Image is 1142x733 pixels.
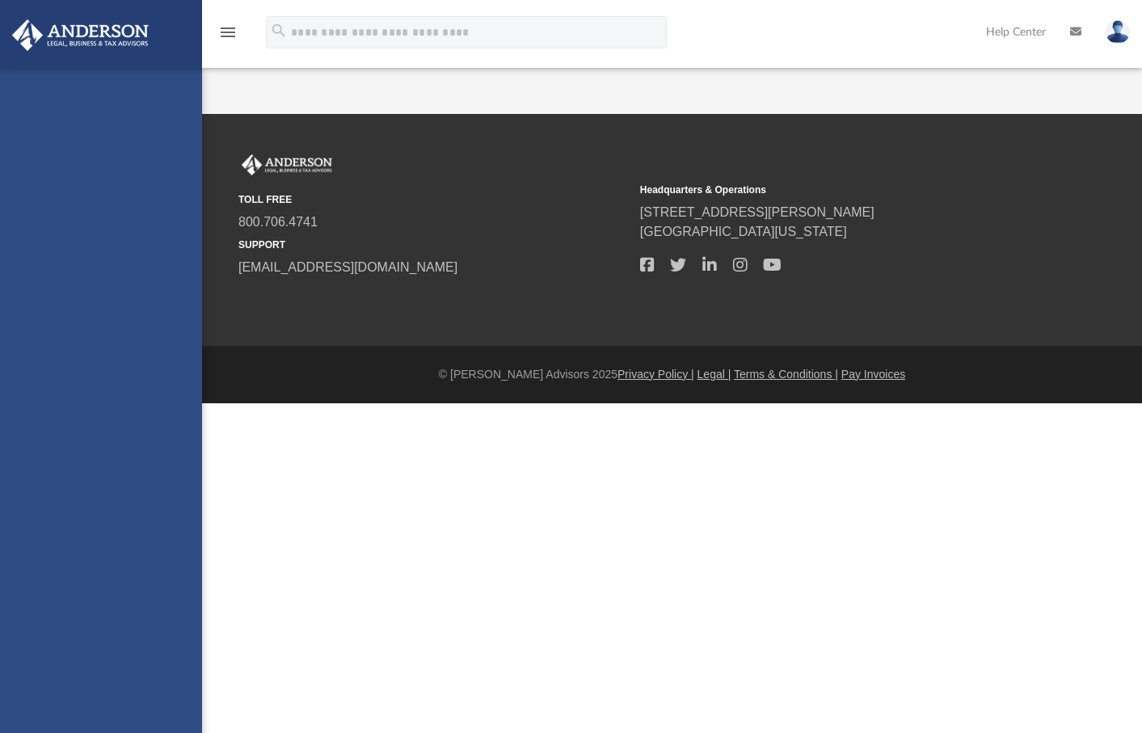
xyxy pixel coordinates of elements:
[202,366,1142,383] div: © [PERSON_NAME] Advisors 2025
[640,183,1030,197] small: Headquarters & Operations
[697,368,731,381] a: Legal |
[238,238,629,252] small: SUPPORT
[640,205,874,219] a: [STREET_ADDRESS][PERSON_NAME]
[270,22,288,40] i: search
[218,23,238,42] i: menu
[7,19,154,51] img: Anderson Advisors Platinum Portal
[617,368,694,381] a: Privacy Policy |
[640,225,847,238] a: [GEOGRAPHIC_DATA][US_STATE]
[1106,20,1130,44] img: User Pic
[218,31,238,42] a: menu
[841,368,905,381] a: Pay Invoices
[238,154,335,175] img: Anderson Advisors Platinum Portal
[734,368,838,381] a: Terms & Conditions |
[238,192,629,207] small: TOLL FREE
[238,260,457,274] a: [EMAIL_ADDRESS][DOMAIN_NAME]
[238,215,318,229] a: 800.706.4741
